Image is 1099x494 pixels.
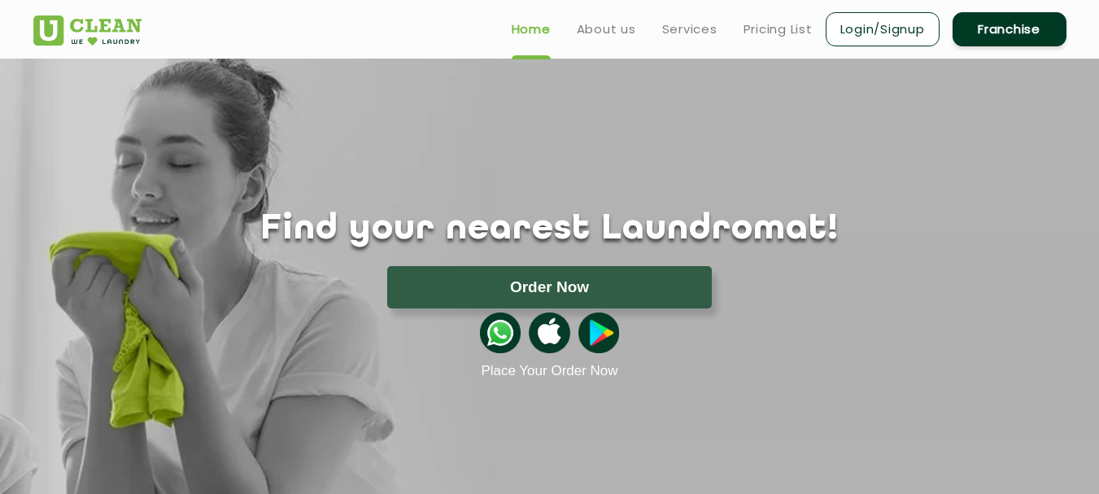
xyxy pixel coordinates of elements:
[33,15,142,46] img: UClean Laundry and Dry Cleaning
[529,313,569,353] img: apple-icon.png
[577,20,636,39] a: About us
[578,313,619,353] img: playstoreicon.png
[21,209,1079,250] h1: Find your nearest Laundromat!
[662,20,717,39] a: Services
[387,266,712,308] button: Order Now
[480,313,521,353] img: whatsappicon.png
[953,12,1066,46] a: Franchise
[481,363,617,379] a: Place Your Order Now
[744,20,813,39] a: Pricing List
[512,20,551,39] a: Home
[826,12,940,46] a: Login/Signup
